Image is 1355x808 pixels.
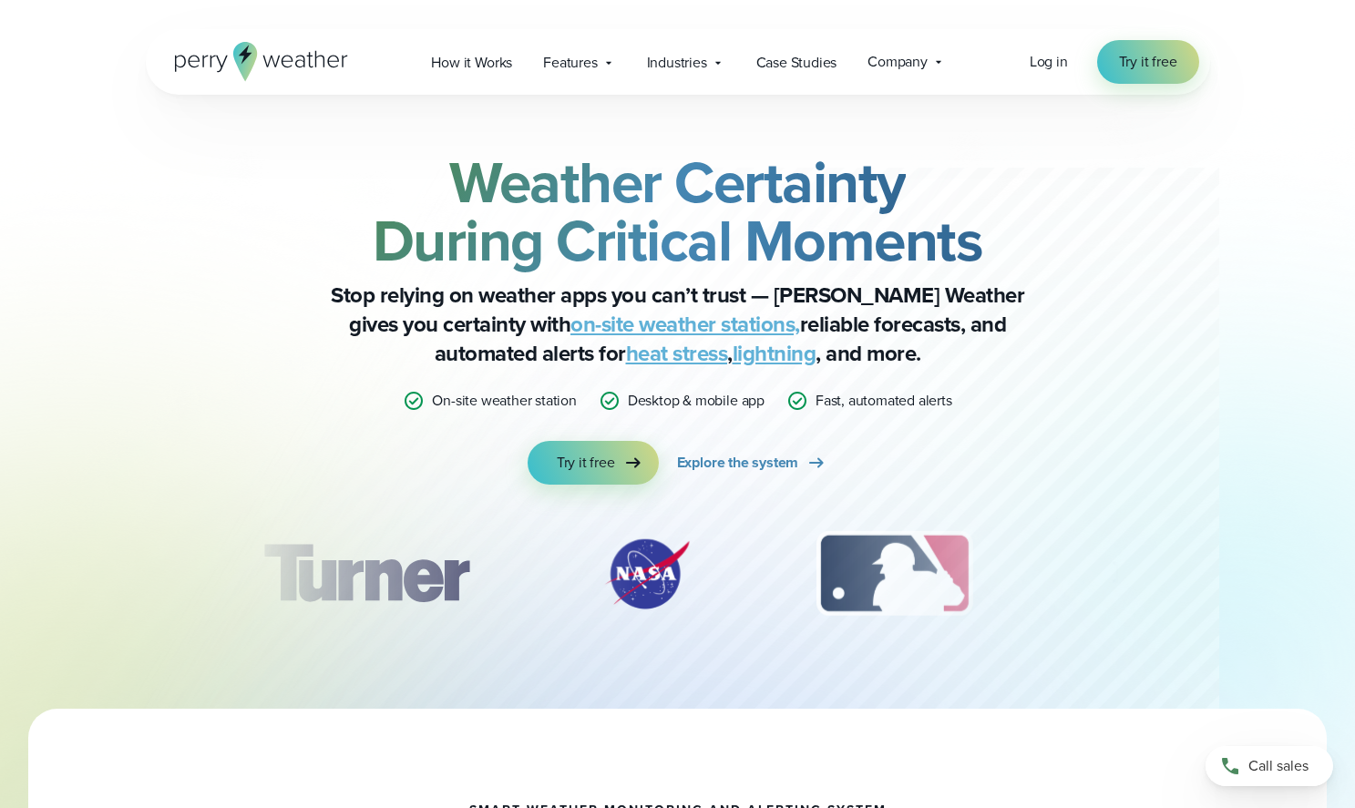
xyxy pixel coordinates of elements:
div: 1 of 12 [236,528,495,619]
span: Try it free [1119,51,1177,73]
a: Try it free [528,441,659,485]
span: Company [867,51,928,73]
p: Fast, automated alerts [816,390,952,412]
a: on-site weather stations, [570,308,800,341]
span: How it Works [431,52,512,74]
div: slideshow [237,528,1119,629]
img: Turner-Construction_1.svg [236,528,495,619]
span: Features [543,52,597,74]
a: Call sales [1206,746,1333,786]
p: Desktop & mobile app [628,390,765,412]
a: Case Studies [741,44,853,81]
span: Call sales [1248,755,1309,777]
a: Explore the system [677,441,827,485]
div: 2 of 12 [583,528,711,619]
span: Explore the system [677,452,798,474]
img: PGA.svg [1078,528,1224,619]
p: Stop relying on weather apps you can’t trust — [PERSON_NAME] Weather gives you certainty with rel... [313,281,1042,368]
div: 4 of 12 [1078,528,1224,619]
span: Case Studies [756,52,837,74]
img: NASA.svg [583,528,711,619]
p: On-site weather station [432,390,576,412]
span: Try it free [557,452,615,474]
a: heat stress [626,337,728,370]
a: How it Works [416,44,528,81]
a: Try it free [1097,40,1199,84]
strong: Weather Certainty During Critical Moments [373,139,983,283]
img: MLB.svg [798,528,991,619]
span: Industries [647,52,707,74]
a: Log in [1030,51,1068,73]
span: Log in [1030,51,1068,72]
div: 3 of 12 [798,528,991,619]
a: lightning [733,337,816,370]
